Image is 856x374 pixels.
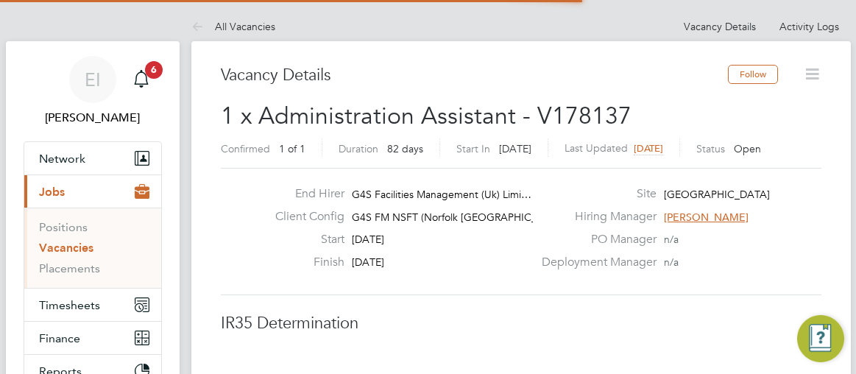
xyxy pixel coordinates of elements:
label: Deployment Manager [533,255,657,270]
label: PO Manager [533,232,657,247]
label: Start [263,232,344,247]
span: 82 days [387,142,423,155]
button: Finance [24,322,161,354]
span: G4S FM NSFT (Norfolk [GEOGRAPHIC_DATA] Foun… [352,211,604,224]
span: [DATE] [634,142,663,155]
button: Network [24,142,161,174]
a: 6 [127,56,156,103]
span: 1 of 1 [279,142,305,155]
a: Placements [39,261,100,275]
div: Jobs [24,208,161,288]
a: Vacancies [39,241,93,255]
span: [DATE] [352,255,384,269]
label: Last Updated [565,141,628,155]
span: Finance [39,331,80,345]
label: Client Config [263,209,344,225]
span: n/a [664,233,679,246]
label: Hiring Manager [533,209,657,225]
span: EI [85,70,101,89]
span: 6 [145,61,163,79]
button: Follow [728,65,778,84]
span: 1 x Administration Assistant - V178137 [221,102,632,130]
span: Network [39,152,85,166]
label: Start In [456,142,490,155]
a: EI[PERSON_NAME] [24,56,162,127]
span: [PERSON_NAME] [664,211,749,224]
label: Site [533,186,657,202]
h3: IR35 Determination [221,313,821,334]
a: All Vacancies [191,20,275,33]
button: Engage Resource Center [797,315,844,362]
span: [DATE] [352,233,384,246]
span: Esther Isaac [24,109,162,127]
label: Status [696,142,725,155]
button: Jobs [24,175,161,208]
a: Positions [39,220,88,234]
label: Duration [339,142,378,155]
a: Vacancy Details [684,20,756,33]
span: Jobs [39,185,65,199]
span: [GEOGRAPHIC_DATA] [664,188,770,201]
label: Confirmed [221,142,270,155]
label: Finish [263,255,344,270]
span: Timesheets [39,298,100,312]
a: Activity Logs [779,20,839,33]
span: Open [734,142,761,155]
h3: Vacancy Details [221,65,728,86]
button: Timesheets [24,289,161,321]
span: n/a [664,255,679,269]
label: End Hirer [263,186,344,202]
span: G4S Facilities Management (Uk) Limi… [352,188,531,201]
span: [DATE] [499,142,531,155]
